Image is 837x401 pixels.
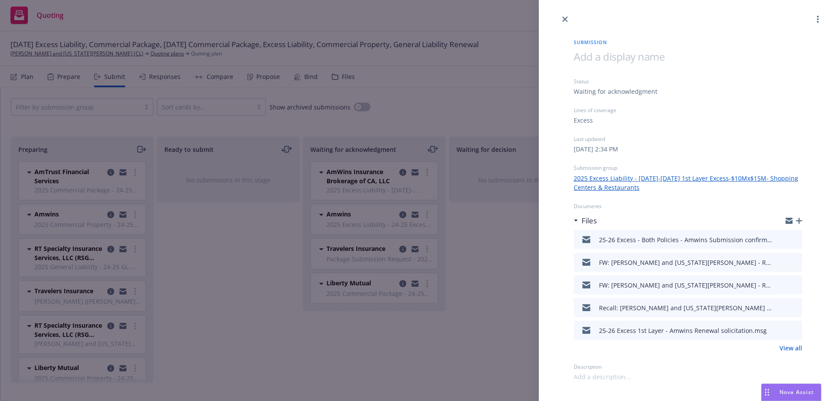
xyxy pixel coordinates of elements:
[574,174,802,192] a: 2025 Excess Liability - [DATE]-[DATE] 1st Layer Excess-$10Mx$15M- Shopping Centers & Restaurants
[599,235,773,244] div: 25-26 Excess - Both Policies - Amwins Submission confirmation.msg
[574,202,802,210] div: Documents
[574,38,802,46] span: Submission
[574,164,802,171] div: Submission group
[761,384,821,401] button: Nova Assist
[777,257,784,267] button: download file
[574,363,802,370] div: Description
[779,388,814,396] span: Nova Assist
[777,234,784,245] button: download file
[813,14,823,24] a: more
[560,14,570,24] a: close
[574,116,593,125] div: Excess
[574,215,597,226] div: Files
[791,280,799,290] button: preview file
[574,135,802,143] div: Last updated
[791,302,799,313] button: preview file
[574,144,618,154] div: [DATE] 2:34 PM
[779,343,802,353] a: View all
[791,234,799,245] button: preview file
[574,78,802,85] div: Status
[599,326,767,335] div: 25-26 Excess 1st Layer - Amwins Renewal solicitation.msg
[599,281,773,290] div: FW: [PERSON_NAME] and [US_STATE][PERSON_NAME] - Renewal #CSX00050045P & #CX004RL24
[777,325,784,336] button: download file
[762,384,772,401] div: Drag to move
[777,302,784,313] button: download file
[574,87,657,96] div: Waiting for acknowledgment
[791,325,799,336] button: preview file
[574,106,802,114] div: Lines of coverage
[791,257,799,267] button: preview file
[599,258,773,267] div: FW: [PERSON_NAME] and [US_STATE][PERSON_NAME] - Renewal #CSX00050045P & #CX004RL24
[599,303,773,312] div: Recall: [PERSON_NAME] and [US_STATE][PERSON_NAME] - Renewal #CSX00050045P & #CX004RL24
[582,215,597,226] h3: Files
[777,280,784,290] button: download file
